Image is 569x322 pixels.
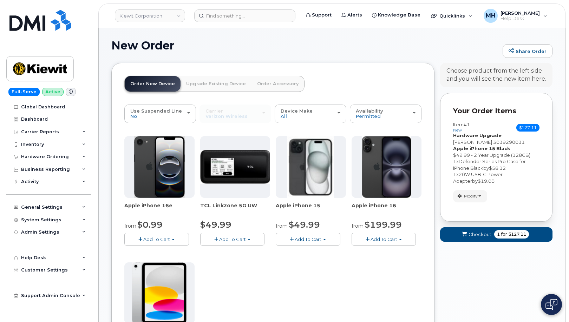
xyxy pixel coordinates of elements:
[453,171,539,184] div: x by
[453,172,503,184] span: 20W USB-C Power Adapter
[124,202,195,216] div: Apple iPhone 16e
[289,220,320,230] span: $49.99
[219,236,246,242] span: Add To Cart
[453,106,539,116] p: Your Order Items
[469,231,491,238] span: Checkout
[446,67,546,83] div: Choose product from the left side and you will see the new item here.
[453,128,462,133] small: new
[453,159,526,171] span: Defender Series Pro Case for iPhone Black
[350,105,421,123] button: Availability Permitted
[453,190,487,202] button: Modify
[453,133,502,138] strong: Hardware Upgrade
[352,223,364,229] small: from
[124,223,136,229] small: from
[352,202,422,216] div: Apple iPhone 16
[503,44,552,58] a: Share Order
[134,136,185,198] img: iphone16e.png
[356,113,381,119] span: Permitted
[200,220,231,230] span: $49.99
[371,236,397,242] span: Add To Cart
[287,136,334,198] img: iphone15.jpg
[200,233,265,245] button: Add To Cart
[453,152,539,159] div: $49.99 - 2 Year Upgrade (128GB)
[124,105,196,123] button: Use Suspended Line No
[352,233,416,245] button: Add To Cart
[453,122,470,132] h3: Item
[276,233,340,245] button: Add To Cart
[125,76,181,92] a: Order New Device
[130,108,182,114] span: Use Suspended Line
[478,178,495,184] span: $19.00
[130,113,137,119] span: No
[453,158,539,171] div: x by
[497,231,500,237] span: 1
[453,146,495,151] strong: Apple iPhone 15
[464,122,470,127] span: #1
[275,105,346,123] button: Device Make All
[281,108,313,114] span: Device Make
[362,136,411,198] img: iphone_16_plus.png
[276,223,288,229] small: from
[200,150,270,184] img: linkzone5g.png
[545,299,557,310] img: Open chat
[281,113,287,119] span: All
[453,159,456,164] span: 1
[453,139,492,145] span: [PERSON_NAME]
[496,146,510,151] strong: Black
[464,193,478,199] span: Modify
[489,165,506,171] span: $58.12
[509,231,526,237] span: $127.11
[493,139,525,145] span: 3039290031
[500,231,509,237] span: for
[365,220,402,230] span: $199.99
[181,76,251,92] a: Upgrade Existing Device
[356,108,383,114] span: Availability
[200,202,270,216] div: TCL Linkzone 5G UW
[251,76,304,92] a: Order Accessory
[276,202,346,216] div: Apple iPhone 15
[453,172,456,177] span: 1
[111,39,499,52] h1: New Order
[440,227,552,242] button: Checkout 1 for $127.11
[516,124,539,132] span: $127.11
[143,236,170,242] span: Add To Cart
[295,236,321,242] span: Add To Cart
[124,233,189,245] button: Add To Cart
[137,220,163,230] span: $0.99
